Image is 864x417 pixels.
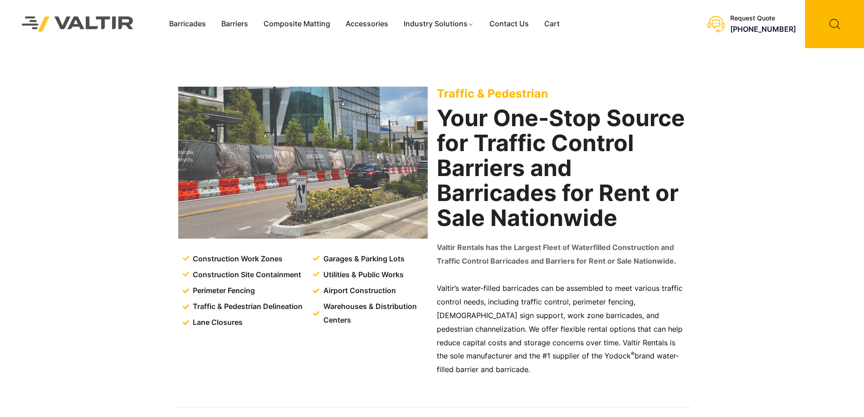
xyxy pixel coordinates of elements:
div: Request Quote [730,15,796,22]
span: Garages & Parking Lots [321,252,405,266]
p: Traffic & Pedestrian [437,87,686,100]
span: Warehouses & Distribution Centers [321,300,430,327]
span: Construction Site Containment [190,268,301,282]
a: Contact Us [482,17,537,31]
a: Accessories [338,17,396,31]
h2: Your One-Stop Source for Traffic Control Barriers and Barricades for Rent or Sale Nationwide [437,106,686,231]
p: Valtir Rentals has the Largest Fleet of Waterfilled Construction and Traffic Control Barricades a... [437,241,686,268]
span: Perimeter Fencing [190,284,255,298]
a: Cart [537,17,567,31]
sup: ® [631,350,635,357]
a: Barriers [214,17,256,31]
span: Airport Construction [321,284,396,298]
img: Valtir Rentals [10,5,146,43]
span: Lane Closures [190,316,243,329]
span: Utilities & Public Works [321,268,404,282]
span: Construction Work Zones [190,252,283,266]
a: Barricades [161,17,214,31]
span: Traffic & Pedestrian Delineation [190,300,303,314]
p: Valtir’s water-filled barricades can be assembled to meet various traffic control needs, includin... [437,282,686,377]
a: [PHONE_NUMBER] [730,25,796,34]
a: Composite Matting [256,17,338,31]
a: Industry Solutions [396,17,482,31]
